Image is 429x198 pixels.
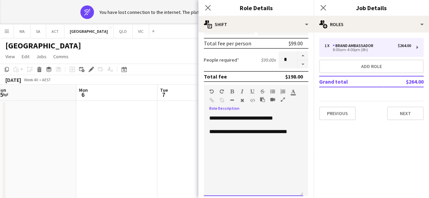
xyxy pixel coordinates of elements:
div: 8:00am-4:00pm (8h) [325,48,411,51]
a: View [3,52,18,61]
button: VIC [133,25,149,38]
div: Brand Ambassador [333,43,376,48]
h3: Job Details [314,3,429,12]
button: Next [387,107,424,120]
button: Paste as plain text [260,97,265,102]
div: $99.00 [289,40,303,47]
button: [GEOGRAPHIC_DATA] [64,25,114,38]
button: Text Color [291,89,295,94]
div: AEST [42,77,51,82]
span: Tue [160,87,168,93]
a: Edit [19,52,32,61]
button: Previous [319,107,356,120]
button: Increase [297,51,308,60]
span: Week 40 [22,77,39,82]
span: Comms [53,53,69,60]
button: Ordered List [280,89,285,94]
div: Total fee per person [204,40,251,47]
button: HTML Code [250,97,255,103]
button: Strikethrough [260,89,265,94]
div: [DATE] [5,76,21,83]
button: WA [14,25,31,38]
h1: [GEOGRAPHIC_DATA] [5,41,81,51]
a: Jobs [34,52,49,61]
button: QLD [114,25,133,38]
button: ACT [46,25,64,38]
button: Clear Formatting [240,97,245,103]
h3: Role Details [198,3,314,12]
div: Roles [314,16,429,32]
label: People required [204,57,239,63]
div: Total fee [204,73,227,80]
div: $264.00 [398,43,411,48]
button: Undo [209,89,214,94]
div: You have lost connection to the internet. The platform is offline. [99,9,228,15]
div: $99.00 x [261,57,276,63]
button: Decrease [297,60,308,69]
button: SA [31,25,46,38]
a: Comms [51,52,71,61]
button: Insert video [270,97,275,102]
button: Underline [250,89,255,94]
span: Jobs [36,53,46,60]
div: 1 x [325,43,333,48]
td: Grand total [319,76,384,87]
td: $264.00 [384,76,424,87]
button: Add role [319,60,424,73]
span: Edit [22,53,30,60]
div: Shift [198,16,314,32]
span: 7 [159,91,168,98]
span: 6 [78,91,88,98]
span: Mon [79,87,88,93]
button: Bold [230,89,234,94]
span: View [5,53,15,60]
button: Italic [240,89,245,94]
div: $198.00 [285,73,303,80]
button: Fullscreen [280,97,285,102]
button: Horizontal Line [230,97,234,103]
button: Unordered List [270,89,275,94]
button: Redo [219,89,224,94]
